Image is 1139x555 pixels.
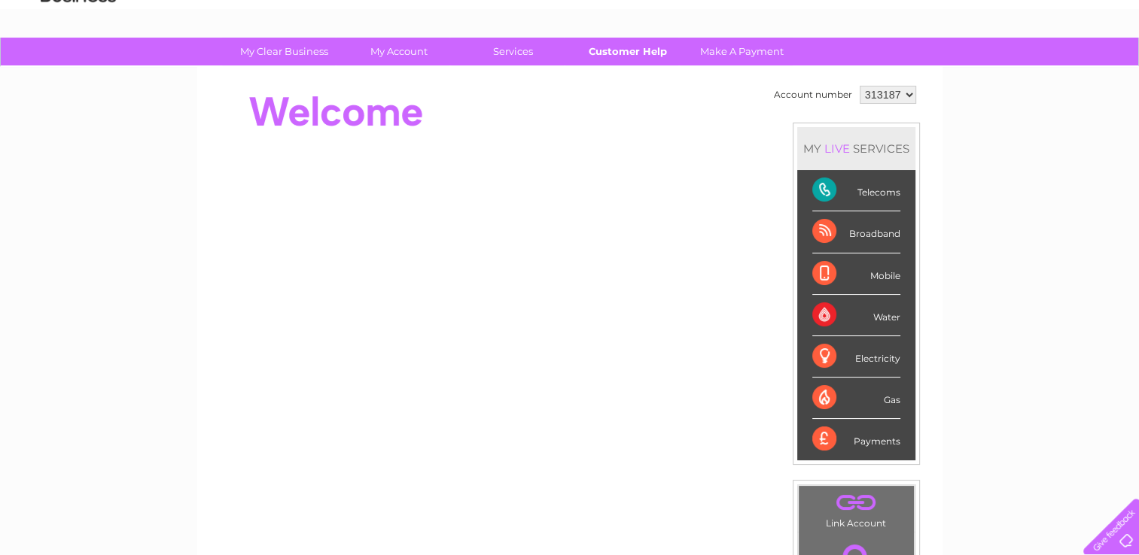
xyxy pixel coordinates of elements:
div: Clear Business is a trading name of Verastar Limited (registered in [GEOGRAPHIC_DATA] No. 3667643... [215,8,926,73]
a: Contact [1039,64,1076,75]
div: Broadband [812,211,900,253]
td: Link Account [798,485,915,532]
div: Mobile [812,253,900,295]
a: Services [451,38,575,65]
div: Water [812,295,900,336]
a: My Account [337,38,461,65]
div: Telecoms [812,170,900,211]
div: Gas [812,378,900,419]
a: My Clear Business [222,38,346,65]
img: logo.png [40,39,117,85]
div: Payments [812,419,900,459]
a: Blog [1008,64,1030,75]
a: Energy [912,64,945,75]
a: Water [874,64,903,75]
a: . [802,490,910,516]
a: Log out [1089,64,1125,75]
div: LIVE [821,141,853,156]
a: 0333 014 3131 [855,8,959,26]
div: Electricity [812,336,900,378]
div: MY SERVICES [797,127,915,170]
a: Telecoms [954,64,999,75]
td: Account number [770,82,856,108]
a: Customer Help [565,38,690,65]
a: Make A Payment [680,38,804,65]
